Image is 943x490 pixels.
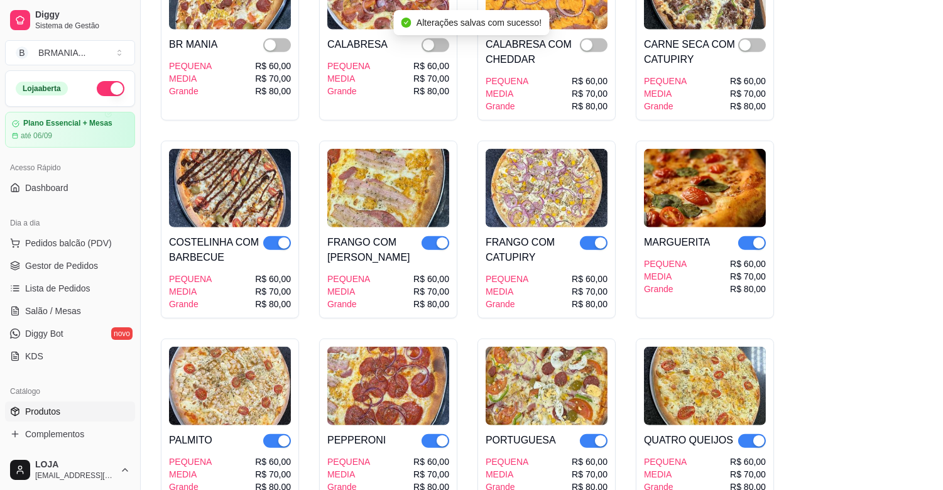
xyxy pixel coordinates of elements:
[327,433,386,448] div: PEPPERONI
[413,285,449,298] div: R$ 70,00
[25,237,112,249] span: Pedidos balcão (PDV)
[327,235,422,265] div: FRANGO COM [PERSON_NAME]
[21,131,52,141] article: até 06/09
[486,75,528,87] div: PEQUENA
[169,285,212,298] div: MEDIA
[413,298,449,310] div: R$ 80,00
[644,149,766,227] img: product-image
[255,273,291,285] div: R$ 60,00
[5,401,135,422] a: Produtos
[255,72,291,85] div: R$ 70,00
[5,178,135,198] a: Dashboard
[169,72,212,85] div: MEDIA
[644,283,687,295] div: Grande
[25,182,68,194] span: Dashboard
[486,100,528,112] div: Grande
[327,298,370,310] div: Grande
[169,433,212,448] div: PALMITO
[25,350,43,362] span: KDS
[255,285,291,298] div: R$ 70,00
[25,428,84,440] span: Complementos
[255,298,291,310] div: R$ 80,00
[486,433,556,448] div: PORTUGUESA
[413,72,449,85] div: R$ 70,00
[5,424,135,444] a: Complementos
[327,149,449,227] img: product-image
[327,455,370,468] div: PEQUENA
[644,37,738,67] div: CARNE SECA COM CATUPIRY
[35,459,115,471] span: LOJA
[255,455,291,468] div: R$ 60,00
[327,468,370,481] div: MEDIA
[486,235,580,265] div: FRANGO COM CATUPIRY
[572,75,608,87] div: R$ 60,00
[730,75,766,87] div: R$ 60,00
[327,347,449,425] img: product-image
[644,347,766,425] img: product-image
[644,258,687,270] div: PEQUENA
[255,85,291,97] div: R$ 80,00
[169,273,212,285] div: PEQUENA
[327,285,370,298] div: MEDIA
[169,85,212,97] div: Grande
[5,381,135,401] div: Catálogo
[572,468,608,481] div: R$ 70,00
[169,235,263,265] div: COSTELINHA COM BARBECUE
[730,468,766,481] div: R$ 70,00
[413,273,449,285] div: R$ 60,00
[35,471,115,481] span: [EMAIL_ADDRESS][DOMAIN_NAME]
[5,346,135,366] a: KDS
[5,256,135,276] a: Gestor de Pedidos
[572,298,608,310] div: R$ 80,00
[16,46,28,59] span: B
[572,455,608,468] div: R$ 60,00
[5,112,135,148] a: Plano Essencial + Mesasaté 06/09
[25,259,98,272] span: Gestor de Pedidos
[572,87,608,100] div: R$ 70,00
[413,468,449,481] div: R$ 70,00
[5,324,135,344] a: Diggy Botnovo
[644,75,687,87] div: PEQUENA
[413,85,449,97] div: R$ 80,00
[169,149,291,227] img: product-image
[169,60,212,72] div: PEQUENA
[730,87,766,100] div: R$ 70,00
[486,455,528,468] div: PEQUENA
[327,273,370,285] div: PEQUENA
[572,285,608,298] div: R$ 70,00
[169,455,212,468] div: PEQUENA
[5,233,135,253] button: Pedidos balcão (PDV)
[644,100,687,112] div: Grande
[486,347,608,425] img: product-image
[644,87,687,100] div: MEDIA
[16,82,68,95] div: Loja aberta
[5,213,135,233] div: Dia a dia
[644,433,733,448] div: QUATRO QUEIJOS
[5,455,135,485] button: LOJA[EMAIL_ADDRESS][DOMAIN_NAME]
[5,301,135,321] a: Salão / Mesas
[5,158,135,178] div: Acesso Rápido
[730,270,766,283] div: R$ 70,00
[327,60,370,72] div: PEQUENA
[486,468,528,481] div: MEDIA
[730,455,766,468] div: R$ 60,00
[486,37,580,67] div: CALABRESA COM CHEDDAR
[25,327,63,340] span: Diggy Bot
[644,270,687,283] div: MEDIA
[486,285,528,298] div: MEDIA
[486,87,528,100] div: MEDIA
[35,21,130,31] span: Sistema de Gestão
[25,305,81,317] span: Salão / Mesas
[97,81,124,96] button: Alterar Status
[5,278,135,298] a: Lista de Pedidos
[730,100,766,112] div: R$ 80,00
[255,60,291,72] div: R$ 60,00
[486,298,528,310] div: Grande
[255,468,291,481] div: R$ 70,00
[169,37,217,52] div: BR MANIA
[644,455,687,468] div: PEQUENA
[327,72,370,85] div: MEDIA
[169,298,212,310] div: Grande
[327,37,388,52] div: CALABRESA
[730,258,766,270] div: R$ 60,00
